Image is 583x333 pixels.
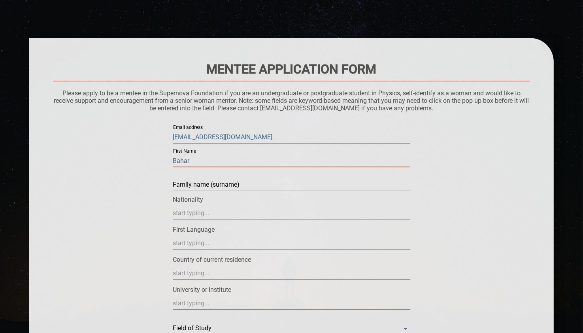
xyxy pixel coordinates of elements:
[173,286,410,293] p: University or Institute
[53,62,530,77] h1: Mentee Application Form
[173,267,410,280] input: start typing...
[173,297,410,310] input: start typing...
[173,155,410,167] input: First Name
[173,149,196,154] label: First Name
[173,207,410,219] input: start typing...
[173,178,410,191] input: Family name (surname)
[173,256,410,263] p: Country of current residence
[53,89,530,112] p: Please apply to be a mentee in the Supernova Foundation if you are an undergraduate or postgradua...
[173,237,410,250] input: start typing...
[173,131,410,144] input: Email address
[173,226,410,233] p: First Language
[173,125,203,130] label: Email address
[173,196,410,203] p: Nationality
